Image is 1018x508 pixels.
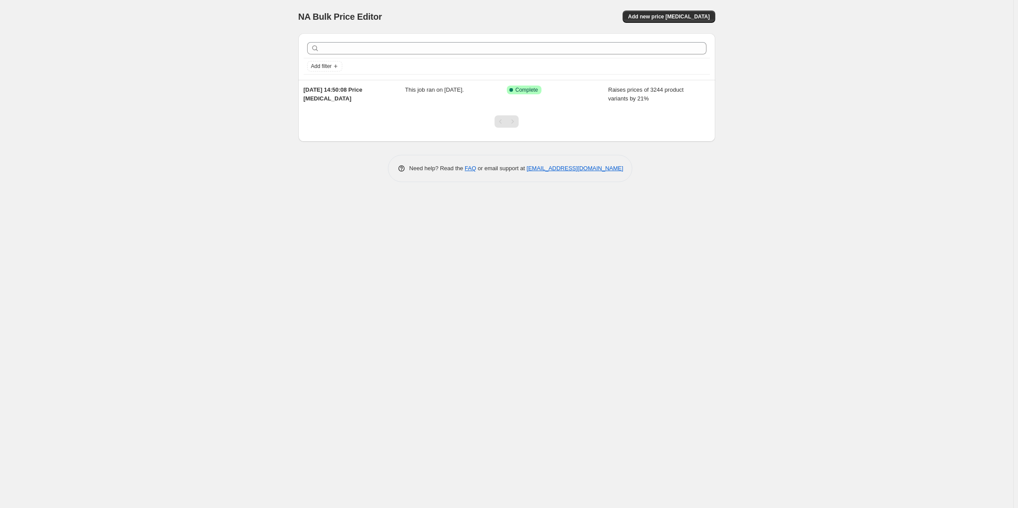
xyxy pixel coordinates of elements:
[465,165,476,172] a: FAQ
[311,63,332,70] span: Add filter
[495,115,519,128] nav: Pagination
[516,86,538,93] span: Complete
[409,165,465,172] span: Need help? Read the
[298,12,382,21] span: NA Bulk Price Editor
[307,61,342,72] button: Add filter
[623,11,715,23] button: Add new price [MEDICAL_DATA]
[304,86,362,102] span: [DATE] 14:50:08 Price [MEDICAL_DATA]
[608,86,684,102] span: Raises prices of 3244 product variants by 21%
[628,13,710,20] span: Add new price [MEDICAL_DATA]
[405,86,464,93] span: This job ran on [DATE].
[476,165,527,172] span: or email support at
[527,165,623,172] a: [EMAIL_ADDRESS][DOMAIN_NAME]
